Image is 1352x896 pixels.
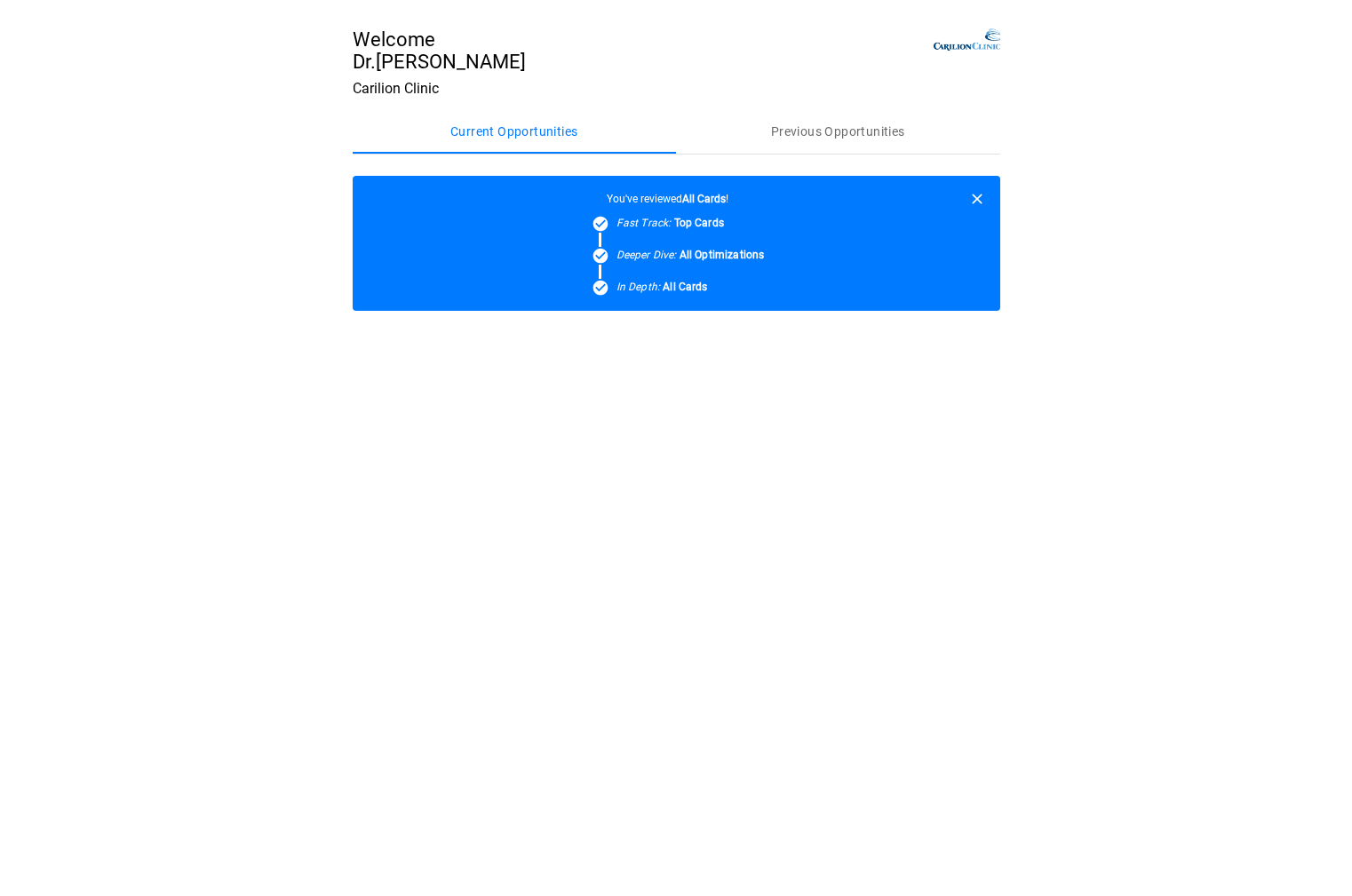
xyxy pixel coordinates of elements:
[450,124,577,140] span: Current Opportunities
[367,193,968,205] span: You've reviewed !
[353,28,526,51] span: Welcome
[771,124,905,140] span: Previous Opportunities
[353,51,526,73] span: Dr. [PERSON_NAME]
[616,249,677,261] em: Deeper Dive:
[616,281,660,293] em: In Depth:
[674,217,724,229] b: Top Cards
[680,249,765,261] b: All Optimizations
[353,80,439,97] span: Carilion Clinic
[616,217,672,229] em: Fast Track:
[663,281,707,293] b: All Cards
[682,193,726,205] b: All Cards
[934,28,999,51] img: Site Logo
